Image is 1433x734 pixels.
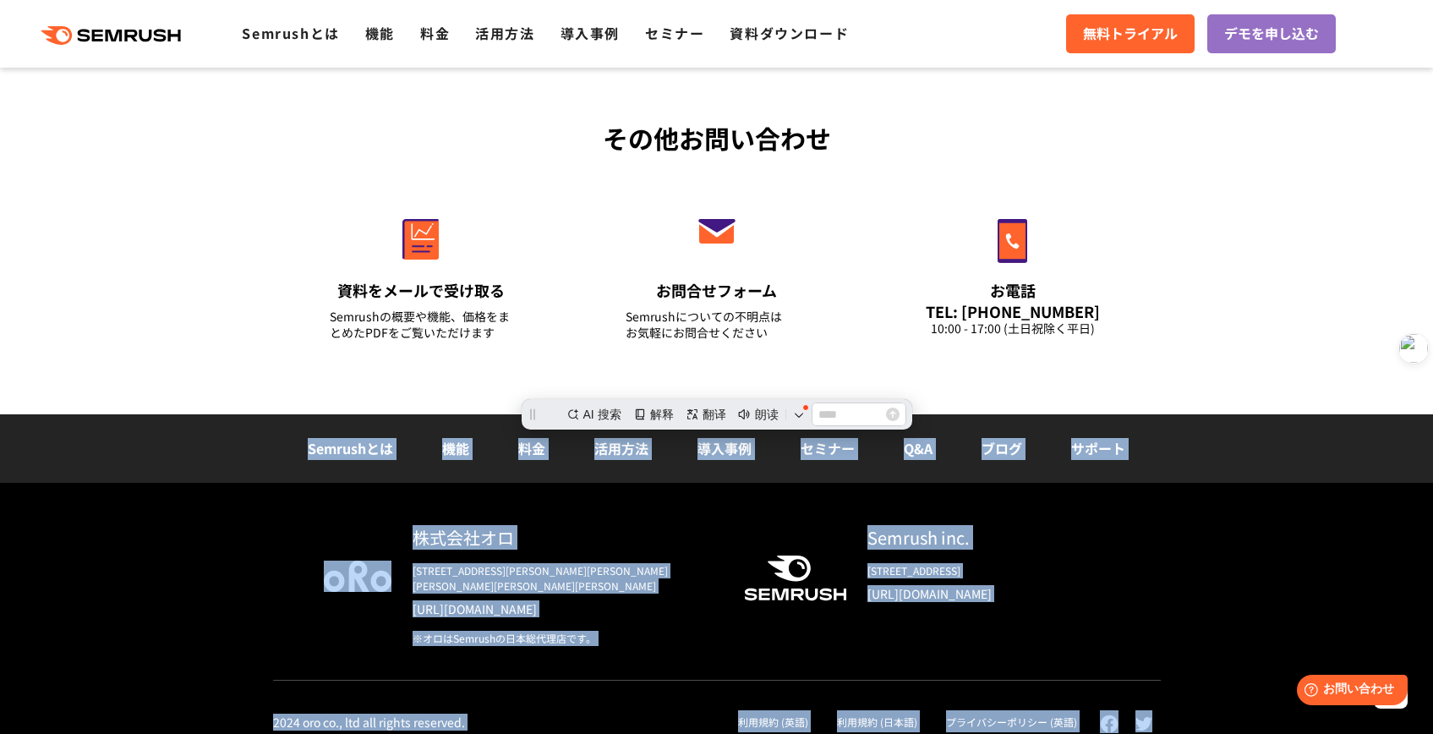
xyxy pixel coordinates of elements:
[1207,14,1336,53] a: デモを申し込む
[442,438,469,458] a: 機能
[413,631,717,646] div: ※オロはSemrushの日本総代理店です。
[590,183,844,362] a: お問合せフォーム Semrushについての不明点はお気軽にお問合せください
[738,715,808,729] a: 利用規約 (英語)
[1224,23,1319,45] span: デモを申し込む
[801,438,855,458] a: セミナー
[273,715,465,730] div: 2024 oro co., ltd all rights reserved.
[594,438,648,458] a: 活用方法
[330,309,512,341] div: Semrushの概要や機能、価格をまとめたPDFをご覧いただけます
[1071,438,1125,458] a: サポート
[308,438,393,458] a: Semrushとは
[645,23,704,43] a: セミナー
[730,23,849,43] a: 資料ダウンロード
[867,563,1110,578] div: [STREET_ADDRESS]
[922,320,1104,337] div: 10:00 - 17:00 (土日祝除く平日)
[330,280,512,301] div: 資料をメールで受け取る
[294,183,548,362] a: 資料をメールで受け取る Semrushの概要や機能、価格をまとめたPDFをご覧いただけます
[837,715,917,729] a: 利用規約 (日本語)
[413,563,717,594] div: [STREET_ADDRESS][PERSON_NAME][PERSON_NAME][PERSON_NAME][PERSON_NAME][PERSON_NAME]
[324,561,391,591] img: oro company
[904,438,933,458] a: Q&A
[413,600,717,617] a: [URL][DOMAIN_NAME]
[1066,14,1195,53] a: 無料トライアル
[1100,715,1119,733] img: facebook
[475,23,534,43] a: 活用方法
[420,23,450,43] a: 料金
[867,585,1110,602] a: [URL][DOMAIN_NAME]
[242,23,339,43] a: Semrushとは
[1135,717,1152,731] img: twitter
[1283,668,1414,715] iframe: Help widget launcher
[273,119,1161,157] div: その他お問い合わせ
[946,715,1077,729] a: プライバシーポリシー (英語)
[413,525,717,550] div: 株式会社オロ
[922,280,1104,301] div: お電話
[922,302,1104,320] div: TEL: [PHONE_NUMBER]
[365,23,395,43] a: 機能
[1083,23,1178,45] span: 無料トライアル
[697,438,752,458] a: 導入事例
[518,438,545,458] a: 料金
[982,438,1022,458] a: ブログ
[626,309,808,341] div: Semrushについての不明点は お気軽にお問合せください
[626,280,808,301] div: お問合せフォーム
[561,23,620,43] a: 導入事例
[867,525,1110,550] div: Semrush inc.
